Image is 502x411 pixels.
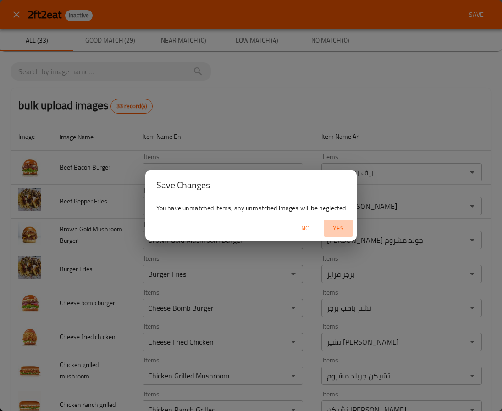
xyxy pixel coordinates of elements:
button: No [291,220,320,237]
button: Yes [324,220,353,237]
span: Yes [327,223,349,234]
div: You have unmatched items, any unmatched images will be neglected [145,200,357,216]
h2: Save Changes [156,178,346,192]
span: No [294,223,316,234]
